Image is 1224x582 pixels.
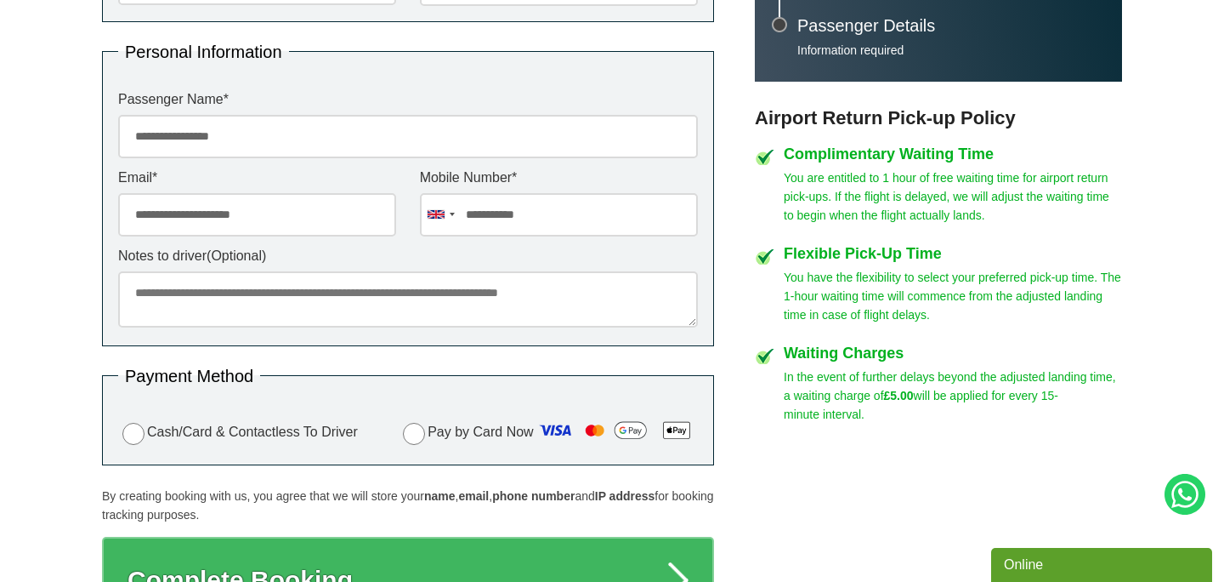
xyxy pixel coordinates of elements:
[118,93,698,106] label: Passenger Name
[207,248,266,263] span: (Optional)
[118,43,289,60] legend: Personal Information
[399,417,698,449] label: Pay by Card Now
[403,423,425,445] input: Pay by Card Now
[420,171,698,185] label: Mobile Number
[595,489,655,503] strong: IP address
[118,420,358,445] label: Cash/Card & Contactless To Driver
[458,489,489,503] strong: email
[884,389,914,402] strong: £5.00
[784,268,1122,324] p: You have the flexibility to select your preferred pick-up time. The 1-hour waiting time will comm...
[118,249,698,263] label: Notes to driver
[755,107,1122,129] h3: Airport Return Pick-up Policy
[118,171,396,185] label: Email
[424,489,456,503] strong: name
[784,246,1122,261] h4: Flexible Pick-Up Time
[784,146,1122,162] h4: Complimentary Waiting Time
[421,194,460,236] div: United Kingdom: +44
[122,423,144,445] input: Cash/Card & Contactless To Driver
[492,489,575,503] strong: phone number
[991,545,1215,582] iframe: chat widget
[784,345,1122,361] h4: Waiting Charges
[797,43,1105,58] p: Information required
[797,17,1105,34] h3: Passenger Details
[784,368,1122,424] p: In the event of further delays beyond the adjusted landing time, a waiting charge of will be appl...
[118,368,260,385] legend: Payment Method
[784,168,1122,225] p: You are entitled to 1 hour of free waiting time for airport return pick-ups. If the flight is del...
[102,487,714,524] p: By creating booking with us, you agree that we will store your , , and for booking tracking purpo...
